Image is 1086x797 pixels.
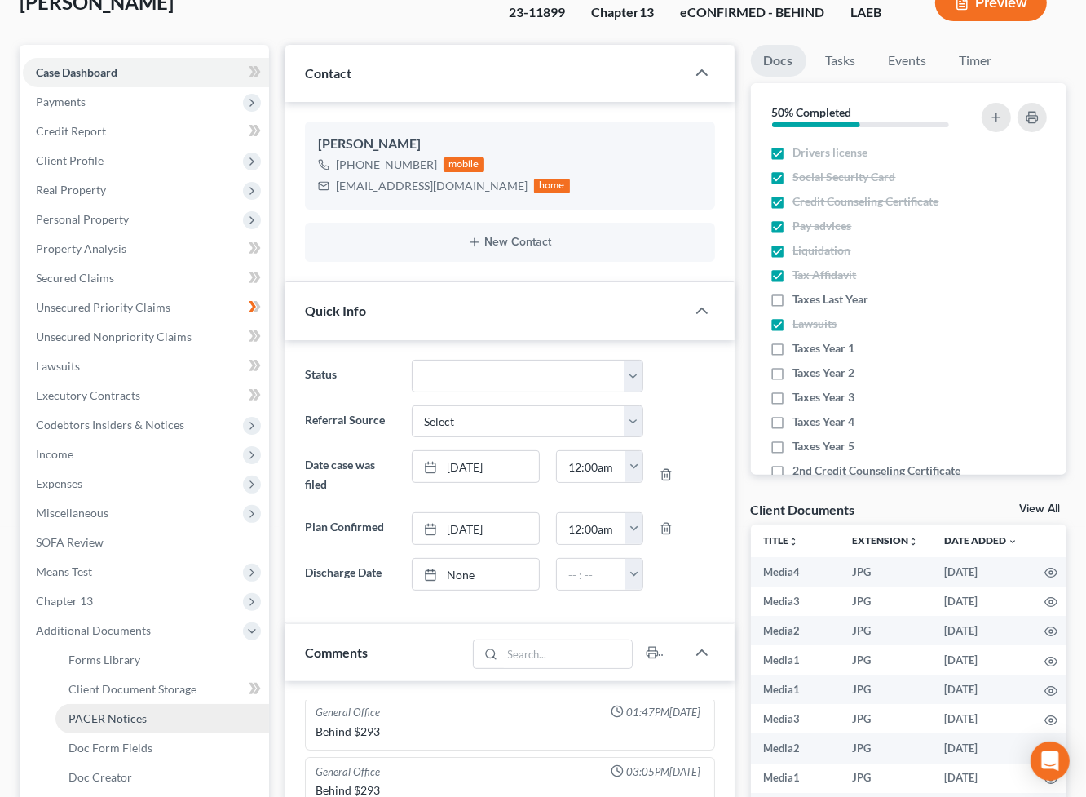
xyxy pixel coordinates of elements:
[840,645,932,675] td: JPG
[557,559,625,590] input: -- : --
[932,733,1031,763] td: [DATE]
[297,558,404,591] label: Discharge Date
[932,587,1031,616] td: [DATE]
[793,267,857,283] span: Tax Affidavit
[336,157,437,173] div: [PHONE_NUMBER]
[36,271,114,285] span: Secured Claims
[318,135,702,154] div: [PERSON_NAME]
[557,451,625,482] input: -- : --
[557,513,625,544] input: -- : --
[932,764,1031,793] td: [DATE]
[793,291,869,308] span: Taxes Last Year
[36,623,151,637] span: Additional Documents
[751,501,855,518] div: Client Documents
[789,537,799,547] i: unfold_more
[318,236,702,249] button: New Contact
[751,645,840,675] td: Media1
[772,105,852,119] strong: 50% Completed
[36,124,106,138] span: Credit Report
[793,218,852,234] span: Pay advices
[23,381,269,410] a: Executory Contracts
[316,705,380,720] div: General Office
[297,405,404,438] label: Referral Source
[36,359,80,373] span: Lawsuits
[23,293,269,322] a: Unsecured Priority Claims
[840,733,932,763] td: JPG
[853,534,919,547] a: Extensionunfold_more
[36,95,86,108] span: Payments
[36,330,192,343] span: Unsecured Nonpriority Claims
[23,528,269,557] a: SOFA Review
[793,193,939,210] span: Credit Counseling Certificate
[627,705,701,720] span: 01:47PM[DATE]
[945,534,1018,547] a: Date Added expand_more
[413,451,540,482] a: [DATE]
[36,65,117,79] span: Case Dashboard
[639,4,654,20] span: 13
[297,450,404,499] label: Date case was filed
[1019,503,1060,515] a: View All
[1031,742,1070,781] div: Open Intercom Messenger
[36,241,126,255] span: Property Analysis
[751,45,806,77] a: Docs
[751,616,840,645] td: Media2
[840,675,932,704] td: JPG
[502,640,632,668] input: Search...
[840,557,932,587] td: JPG
[36,447,73,461] span: Income
[36,153,104,167] span: Client Profile
[68,741,152,755] span: Doc Form Fields
[68,770,132,784] span: Doc Creator
[793,438,855,454] span: Taxes Year 5
[36,300,170,314] span: Unsecured Priority Claims
[36,535,104,549] span: SOFA Review
[793,242,851,259] span: Liquidation
[932,557,1031,587] td: [DATE]
[413,559,540,590] a: None
[840,587,932,616] td: JPG
[23,352,269,381] a: Lawsuits
[751,675,840,704] td: Media1
[680,3,824,22] div: eCONFIRMED - BEHIND
[36,388,140,402] span: Executory Contracts
[305,644,368,660] span: Comments
[297,512,404,545] label: Plan Confirmed
[316,764,380,780] div: General Office
[316,724,704,740] div: Behind $293
[876,45,940,77] a: Events
[840,764,932,793] td: JPG
[305,65,351,81] span: Contact
[932,616,1031,645] td: [DATE]
[751,557,840,587] td: Media4
[36,594,93,608] span: Chapter 13
[55,675,269,704] a: Client Document Storage
[909,537,919,547] i: unfold_more
[23,58,269,87] a: Case Dashboard
[36,418,184,432] span: Codebtors Insiders & Notices
[36,212,129,226] span: Personal Property
[793,144,868,161] span: Drivers license
[793,340,855,356] span: Taxes Year 1
[751,764,840,793] td: Media1
[840,616,932,645] td: JPG
[932,645,1031,675] td: [DATE]
[793,414,855,430] span: Taxes Year 4
[36,476,82,490] span: Expenses
[534,179,570,193] div: home
[850,3,909,22] div: LAEB
[68,711,147,725] span: PACER Notices
[36,506,108,520] span: Miscellaneous
[840,704,932,733] td: JPG
[932,675,1031,704] td: [DATE]
[793,316,837,332] span: Lawsuits
[68,682,196,696] span: Client Document Storage
[413,513,540,544] a: [DATE]
[336,178,528,194] div: [EMAIL_ADDRESS][DOMAIN_NAME]
[297,360,404,392] label: Status
[793,169,896,185] span: Social Security Card
[23,117,269,146] a: Credit Report
[36,183,106,197] span: Real Property
[509,3,565,22] div: 23-11899
[1009,537,1018,547] i: expand_more
[55,704,269,733] a: PACER Notices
